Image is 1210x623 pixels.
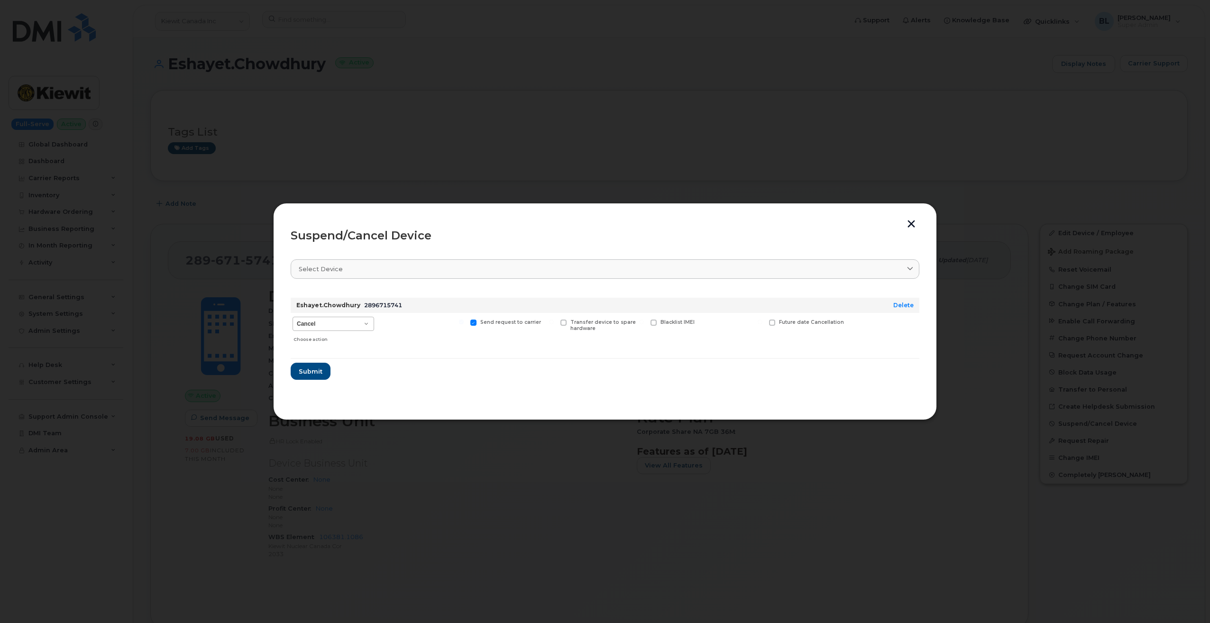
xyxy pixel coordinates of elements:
input: Send request to carrier [459,320,464,324]
div: Choose action [293,332,374,343]
iframe: Messenger Launcher [1169,582,1203,616]
span: Submit [299,367,322,376]
span: Send request to carrier [480,319,541,325]
input: Blacklist IMEI [639,320,644,324]
button: Submit [291,363,330,380]
span: Select device [299,265,343,274]
input: Future date Cancellation [758,320,762,324]
strong: Eshayet.Chowdhury [296,302,360,309]
span: Transfer device to spare hardware [570,319,636,331]
input: Transfer device to spare hardware [549,320,554,324]
a: Delete [893,302,914,309]
span: Blacklist IMEI [660,319,695,325]
a: Select device [291,259,919,279]
div: Suspend/Cancel Device [291,230,919,241]
span: 2896715741 [364,302,402,309]
span: Future date Cancellation [779,319,844,325]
